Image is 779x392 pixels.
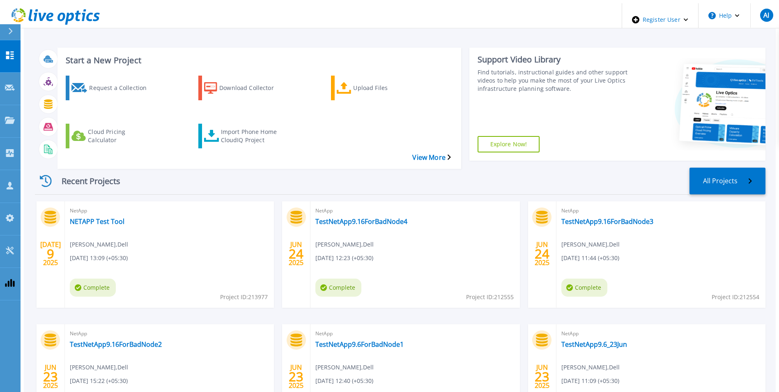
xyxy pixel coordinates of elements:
div: Recent Projects [35,171,133,191]
a: Explore Now! [478,136,540,152]
span: 23 [43,373,58,380]
div: Register User [622,3,698,36]
span: [PERSON_NAME] , Dell [315,363,374,372]
span: NetApp [315,329,515,338]
span: [DATE] 11:09 (+05:30) [561,376,619,385]
span: NetApp [70,329,269,338]
span: [PERSON_NAME] , Dell [70,240,128,249]
span: Project ID: 212555 [466,293,514,302]
span: [DATE] 15:22 (+05:30) [70,376,128,385]
a: NETAPP Test Tool [70,217,124,226]
span: Complete [70,279,116,297]
a: Request a Collection [66,76,165,100]
a: TestNetApp9.6ForBadNode1 [315,340,404,348]
span: [PERSON_NAME] , Dell [561,240,620,249]
div: Cloud Pricing Calculator [88,126,154,146]
span: 23 [535,373,549,380]
a: TestNetApp9.16ForBadNode4 [315,217,407,226]
span: Complete [561,279,607,297]
a: TestNetApp9.16ForBadNode2 [70,340,162,348]
a: Cloud Pricing Calculator [66,124,165,148]
a: View More [412,154,450,161]
div: JUN 2025 [534,239,550,269]
span: AI [763,12,769,18]
a: Upload Files [331,76,430,100]
span: NetApp [561,206,761,215]
div: [DATE] 2025 [43,239,58,269]
span: [DATE] 12:23 (+05:30) [315,254,373,263]
a: All Projects [689,168,765,194]
span: [DATE] 11:44 (+05:30) [561,254,619,263]
span: NetApp [561,329,761,338]
span: 24 [289,250,303,257]
span: NetApp [70,206,269,215]
span: 24 [535,250,549,257]
a: TestNetApp9.6_23Jun [561,340,627,348]
a: Download Collector [198,76,298,100]
div: Download Collector [219,78,285,98]
h3: Start a New Project [66,56,450,65]
div: JUN 2025 [288,239,304,269]
span: [PERSON_NAME] , Dell [70,363,128,372]
span: [PERSON_NAME] , Dell [315,240,374,249]
span: Complete [315,279,361,297]
span: Project ID: 213977 [220,293,268,302]
span: NetApp [315,206,515,215]
a: TestNetApp9.16ForBadNode3 [561,217,653,226]
span: [PERSON_NAME] , Dell [561,363,620,372]
div: Upload Files [353,78,419,98]
span: [DATE] 13:09 (+05:30) [70,254,128,263]
div: JUN 2025 [43,362,58,392]
div: Find tutorials, instructional guides and other support videos to help you make the most of your L... [478,68,628,93]
span: Project ID: 212554 [712,293,759,302]
button: Help [699,3,750,28]
div: Import Phone Home CloudIQ Project [221,126,287,146]
span: [DATE] 12:40 (+05:30) [315,376,373,385]
div: JUN 2025 [534,362,550,392]
div: Request a Collection [89,78,155,98]
span: 9 [47,250,54,257]
div: JUN 2025 [288,362,304,392]
span: 23 [289,373,303,380]
div: Support Video Library [478,54,628,65]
